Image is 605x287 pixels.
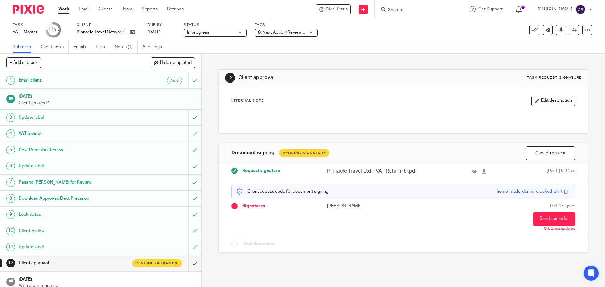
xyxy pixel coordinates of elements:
span: 8. Next Action/Review points + 1 [258,30,322,35]
h1: Pass to [PERSON_NAME] for Review [19,178,128,187]
p: Client access code for document signing [236,188,328,195]
a: Clients [99,6,112,12]
div: Task request signature [527,75,582,80]
span: In progress [187,30,209,35]
div: Pending Signature [279,149,329,157]
div: 11 [6,243,15,251]
div: 4 [6,129,15,138]
a: Audit logs [142,41,167,53]
h1: Client review [19,226,128,236]
a: Reports [142,6,158,12]
label: Due by [147,22,176,27]
h1: Download Approved Dext Precision [19,194,128,203]
p: Pinnacle Travel Network Ltd [77,29,127,35]
h1: Email client [19,76,128,85]
div: home-made-denim-cracked-shirt [497,188,562,195]
p: Internal Note [231,98,264,103]
button: Cancel request [526,146,575,160]
a: Team [122,6,132,12]
div: 1 [6,76,15,85]
h1: [DATE] [19,275,195,283]
div: 10 [6,227,15,235]
div: Pinnacle Travel Network Ltd - VAT - Master [316,4,351,14]
span: Pending signature [135,261,179,266]
h1: Update label [19,242,128,252]
div: 8 [6,194,15,203]
div: 9 [6,210,15,219]
h1: Update label [19,113,128,122]
div: 3 [6,113,15,122]
p: Only to missing signers [544,227,575,231]
a: Work [58,6,69,12]
span: Final document [242,241,274,247]
label: Tags [255,22,318,27]
span: 0 of 1 signed [550,203,575,209]
h1: [DATE] [19,92,195,100]
div: 6 [6,162,15,170]
span: [DATE] [147,30,161,34]
div: 12 [6,259,15,267]
div: 5 [6,146,15,154]
img: Pixie [13,5,44,14]
small: /15 [53,28,59,32]
a: Client tasks [41,41,69,53]
label: Status [184,22,247,27]
button: Edit description [531,96,575,106]
h1: Update label [19,161,128,171]
img: svg%3E [575,4,585,14]
div: 11 [48,26,59,33]
div: VAT - Master [13,29,38,35]
span: [DATE] 6:37am [547,168,575,175]
div: Auto [167,77,182,84]
button: + Add subtask [6,57,41,68]
label: Task [13,22,38,27]
p: [PERSON_NAME] [327,203,403,209]
a: Emails [73,41,91,53]
a: Email [79,6,89,12]
h1: Client approval [239,74,417,81]
div: 7 [6,178,15,187]
span: Request signature [242,168,280,174]
h1: Document signing [231,150,274,156]
div: 12 [225,73,235,83]
button: Hide completed [151,57,195,68]
h1: Client approval [19,258,128,268]
h1: Lock dates [19,210,128,219]
span: Signatures [242,203,265,209]
label: Client [77,22,140,27]
h1: VAT review [19,129,128,138]
h1: Dext Precision Review [19,145,128,155]
p: Pinnacle Travel Ltd - VAT Return (6).pdf [327,168,422,175]
p: Client emailed? [19,100,195,106]
a: Subtasks [13,41,36,53]
span: Hide completed [160,60,192,66]
button: Send reminder [533,212,575,226]
a: Notes (1) [115,41,138,53]
a: Files [96,41,110,53]
a: Settings [167,6,184,12]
